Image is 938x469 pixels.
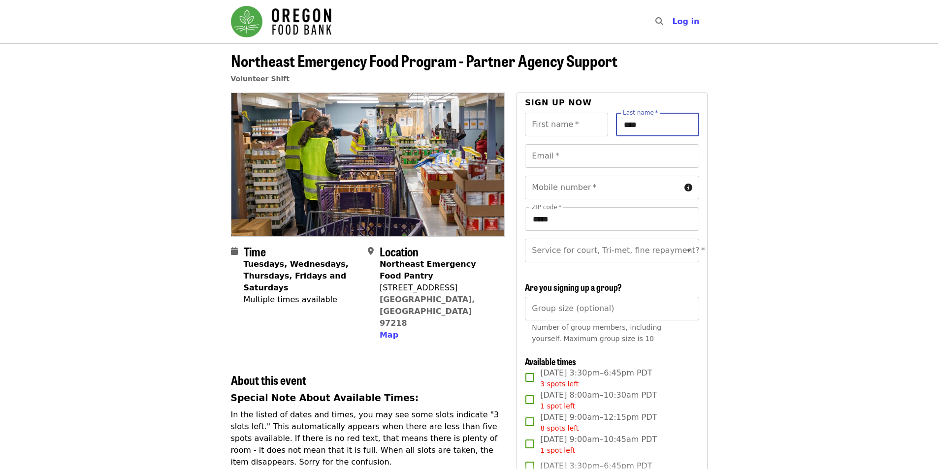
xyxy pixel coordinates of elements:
[684,183,692,192] i: circle-info icon
[540,411,657,434] span: [DATE] 9:00am–12:15pm PDT
[380,259,476,281] strong: Northeast Emergency Food Pantry
[540,424,579,432] span: 8 spots left
[525,176,680,199] input: Mobile number
[231,409,505,468] p: In the listed of dates and times, you may see some slots indicate "3 slots left." This automatica...
[525,113,608,136] input: First name
[540,446,575,454] span: 1 spot left
[525,207,699,231] input: ZIP code
[525,297,699,320] input: [object Object]
[368,247,374,256] i: map-marker-alt icon
[231,371,306,388] span: About this event
[380,243,419,260] span: Location
[244,259,349,292] strong: Tuesdays, Wednesdays, Thursdays, Fridays and Saturdays
[540,434,657,456] span: [DATE] 9:00am–10:45am PDT
[244,294,360,306] div: Multiple times available
[525,281,622,293] span: Are you signing up a group?
[616,113,699,136] input: Last name
[682,244,696,257] button: Open
[623,110,658,116] label: Last name
[231,6,331,37] img: Oregon Food Bank - Home
[231,247,238,256] i: calendar icon
[540,367,652,389] span: [DATE] 3:30pm–6:45pm PDT
[540,402,575,410] span: 1 spot left
[380,282,497,294] div: [STREET_ADDRESS]
[525,355,576,368] span: Available times
[380,329,398,341] button: Map
[532,204,561,210] label: ZIP code
[525,144,699,168] input: Email
[532,323,661,343] span: Number of group members, including yourself. Maximum group size is 10
[672,17,699,26] span: Log in
[540,389,657,411] span: [DATE] 8:00am–10:30am PDT
[244,243,266,260] span: Time
[380,295,475,328] a: [GEOGRAPHIC_DATA], [GEOGRAPHIC_DATA] 97218
[231,49,617,72] span: Northeast Emergency Food Program - Partner Agency Support
[540,380,579,388] span: 3 spots left
[380,330,398,340] span: Map
[231,75,290,83] a: Volunteer Shift
[231,393,419,403] strong: Special Note About Available Times:
[655,17,663,26] i: search icon
[664,12,707,31] button: Log in
[525,98,592,107] span: Sign up now
[669,10,677,33] input: Search
[231,93,505,236] img: Northeast Emergency Food Program - Partner Agency Support organized by Oregon Food Bank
